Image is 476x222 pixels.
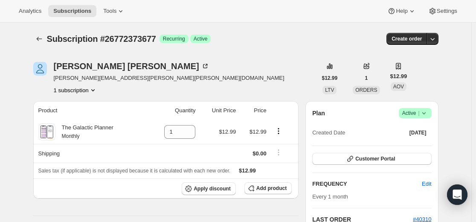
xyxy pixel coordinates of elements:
button: [DATE] [404,127,432,139]
span: Analytics [19,8,41,15]
button: Help [382,5,421,17]
span: [PERSON_NAME][EMAIL_ADDRESS][PERSON_NAME][PERSON_NAME][DOMAIN_NAME] [54,74,284,82]
th: Product [33,101,148,120]
span: LTV [325,87,334,93]
span: Settings [437,8,457,15]
th: Quantity [148,101,198,120]
span: Active [402,109,428,117]
span: | [418,110,419,117]
th: Price [238,101,269,120]
span: Tools [103,8,116,15]
h2: Plan [312,109,325,117]
img: product img [39,123,54,140]
small: Monthly [62,133,80,139]
button: Subscriptions [33,33,45,45]
span: Customer Portal [355,155,395,162]
span: Every 1 month [312,193,348,200]
button: Product actions [272,126,285,136]
button: Subscriptions [48,5,96,17]
div: [PERSON_NAME] [PERSON_NAME] [54,62,209,70]
span: [DATE] [409,129,427,136]
span: Recurring [163,35,185,42]
span: Deeann Evans [33,62,47,76]
span: Apply discount [194,185,231,192]
button: Tools [98,5,130,17]
button: 1 [360,72,373,84]
span: Sales tax (if applicable) is not displayed because it is calculated with each new order. [38,168,231,174]
th: Shipping [33,144,148,163]
span: $12.99 [250,129,267,135]
span: AOV [393,84,404,90]
button: Add product [244,182,292,194]
button: Create order [386,33,427,45]
button: Apply discount [182,182,236,195]
button: Edit [417,177,436,191]
span: $12.99 [219,129,236,135]
button: Shipping actions [272,148,285,157]
span: $12.99 [239,167,256,174]
span: Help [396,8,407,15]
div: The Galactic Planner [55,123,113,140]
span: Subscription #26772373677 [47,34,156,44]
button: Settings [423,5,462,17]
button: Customer Portal [312,153,431,165]
span: 1 [365,75,368,82]
button: $12.99 [317,72,343,84]
span: Create order [392,35,422,42]
span: Active [194,35,208,42]
span: $0.00 [253,150,267,157]
span: $12.99 [390,72,407,81]
span: Created Date [312,129,345,137]
th: Unit Price [198,101,238,120]
h2: FREQUENCY [312,180,422,188]
div: Open Intercom Messenger [447,184,467,205]
span: Edit [422,180,431,188]
button: Product actions [54,86,97,94]
span: ORDERS [355,87,377,93]
button: Analytics [14,5,46,17]
span: Add product [256,185,287,192]
span: $12.99 [322,75,338,82]
span: Subscriptions [53,8,91,15]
